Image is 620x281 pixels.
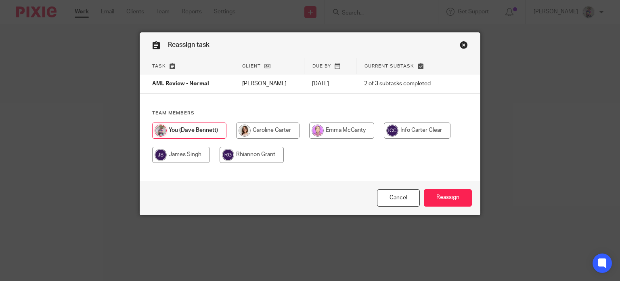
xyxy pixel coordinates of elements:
[424,189,472,207] input: Reassign
[168,42,209,48] span: Reassign task
[152,81,209,87] span: AML Review - Normal
[377,189,420,207] a: Close this dialog window
[152,110,468,116] h4: Team members
[312,64,331,68] span: Due by
[242,64,261,68] span: Client
[242,80,296,88] p: [PERSON_NAME]
[356,74,452,94] td: 2 of 3 subtasks completed
[460,41,468,52] a: Close this dialog window
[152,64,166,68] span: Task
[312,80,348,88] p: [DATE]
[364,64,414,68] span: Current subtask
